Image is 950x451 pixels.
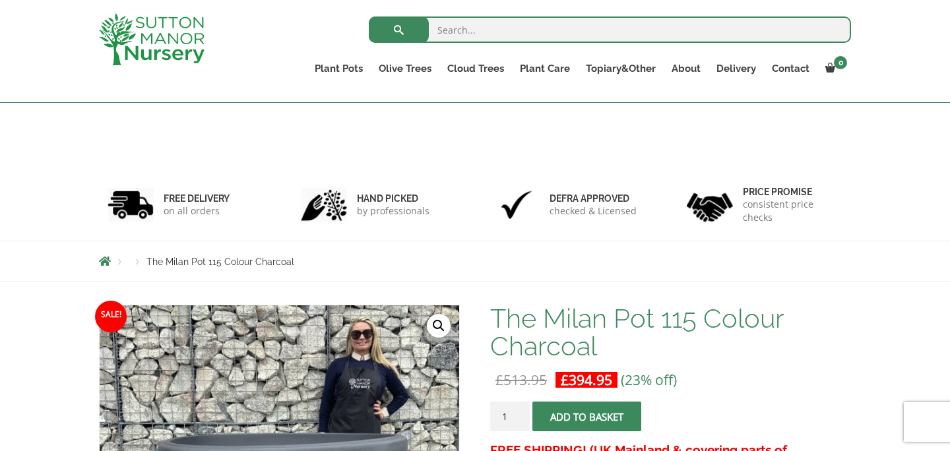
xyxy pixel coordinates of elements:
[834,56,847,69] span: 0
[99,13,205,65] img: logo
[561,371,569,389] span: £
[301,188,347,222] img: 2.jpg
[687,185,733,225] img: 4.jpg
[371,59,439,78] a: Olive Trees
[621,371,677,389] span: (23% off)
[664,59,709,78] a: About
[743,198,843,224] p: consistent price checks
[512,59,578,78] a: Plant Care
[764,59,817,78] a: Contact
[357,204,429,218] p: by professionals
[439,59,512,78] a: Cloud Trees
[561,371,612,389] bdi: 394.95
[357,193,429,204] h6: hand picked
[108,188,154,222] img: 1.jpg
[709,59,764,78] a: Delivery
[164,204,230,218] p: on all orders
[307,59,371,78] a: Plant Pots
[95,301,127,332] span: Sale!
[369,16,851,43] input: Search...
[495,371,547,389] bdi: 513.95
[532,402,641,431] button: Add to basket
[146,256,294,267] span: The Milan Pot 115 Colour Charcoal
[578,59,664,78] a: Topiary&Other
[164,193,230,204] h6: FREE DELIVERY
[490,305,851,360] h1: The Milan Pot 115 Colour Charcoal
[495,371,503,389] span: £
[493,188,540,222] img: 3.jpg
[550,204,637,218] p: checked & Licensed
[427,314,451,338] a: View full-screen image gallery
[99,256,851,266] nav: Breadcrumbs
[550,193,637,204] h6: Defra approved
[817,59,851,78] a: 0
[490,402,530,431] input: Product quantity
[743,186,843,198] h6: Price promise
